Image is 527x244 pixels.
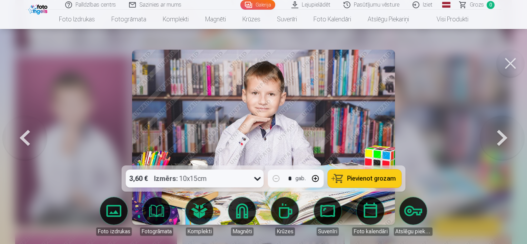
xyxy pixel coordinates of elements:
a: Visi produkti [417,10,477,29]
span: 0 [487,1,495,9]
button: Pievienot grozam [328,170,401,187]
a: Komplekti [155,10,197,29]
a: Magnēti [223,197,261,236]
a: Komplekti [180,197,219,236]
div: Foto kalendāri [352,227,389,236]
span: Pievienot grozam [347,175,396,182]
a: Krūzes [234,10,269,29]
a: Atslēgu piekariņi [394,197,432,236]
a: Atslēgu piekariņi [359,10,417,29]
img: /fa1 [28,3,49,14]
a: Foto kalendāri [351,197,390,236]
a: Suvenīri [308,197,347,236]
div: Krūzes [275,227,295,236]
div: Atslēgu piekariņi [394,227,432,236]
div: gab. [296,174,306,183]
div: Suvenīri [317,227,339,236]
div: Magnēti [231,227,253,236]
div: 10x15cm [154,170,207,187]
a: Krūzes [266,197,304,236]
a: Suvenīri [269,10,305,29]
a: Foto izdrukas [95,197,133,236]
div: Komplekti [186,227,213,236]
a: Foto izdrukas [51,10,103,29]
span: Grozs [470,1,484,9]
div: 3,60 € [126,170,151,187]
div: Foto izdrukas [96,227,132,236]
div: Fotogrāmata [140,227,173,236]
a: Fotogrāmata [103,10,155,29]
a: Fotogrāmata [137,197,176,236]
a: Magnēti [197,10,234,29]
strong: Izmērs : [154,174,178,183]
a: Foto kalendāri [305,10,359,29]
